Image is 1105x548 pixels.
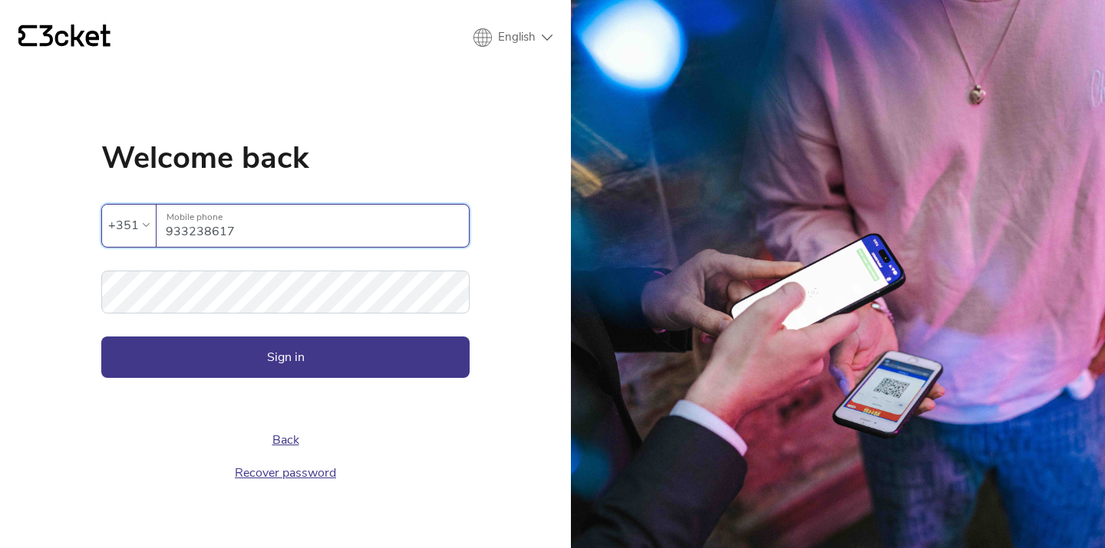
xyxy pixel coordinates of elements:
a: {' '} [18,25,110,51]
label: Password [101,271,470,296]
div: +351 [108,214,139,237]
button: Sign in [101,336,470,378]
a: Recover password [235,464,336,481]
h1: Welcome back [101,143,470,173]
input: Mobile phone [166,205,469,247]
g: {' '} [18,25,37,47]
a: Back [272,432,299,448]
label: Mobile phone [157,205,469,230]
